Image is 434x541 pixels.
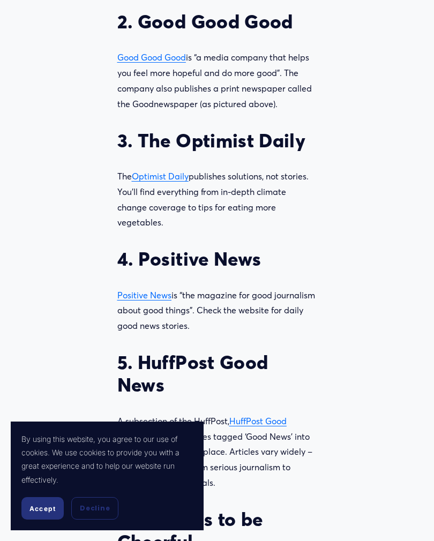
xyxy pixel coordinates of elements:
[80,504,110,513] span: Decline
[117,10,317,33] h2: 2. Good Good Good
[117,50,317,111] p: is “a media company that helps you feel more hopeful and do more good”. The company also publishe...
[132,171,189,182] a: Optimist Daily
[117,52,186,63] a: Good Good Good
[21,497,64,520] button: Accept
[29,505,56,513] span: Accept
[11,422,204,530] section: Cookie banner
[117,290,171,300] a: Positive News
[71,497,118,520] button: Decline
[117,288,317,334] p: is “the magazine for good journalism about good things”. Check the website for daily good news st...
[117,351,317,396] h2: 5. HuffPost Good News
[117,414,317,491] p: A subsection of the HuffPost, curates all articles tagged ‘Good News’ into one positive, upliftin...
[117,129,317,152] h2: 3. The Optimist Daily
[117,247,317,270] h2: 4. Positive News
[21,432,193,486] p: By using this website, you agree to our use of cookies. We use cookies to provide you with a grea...
[117,169,317,230] p: The publishes solutions, not stories. You’ll find everything from in-depth climate change coverag...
